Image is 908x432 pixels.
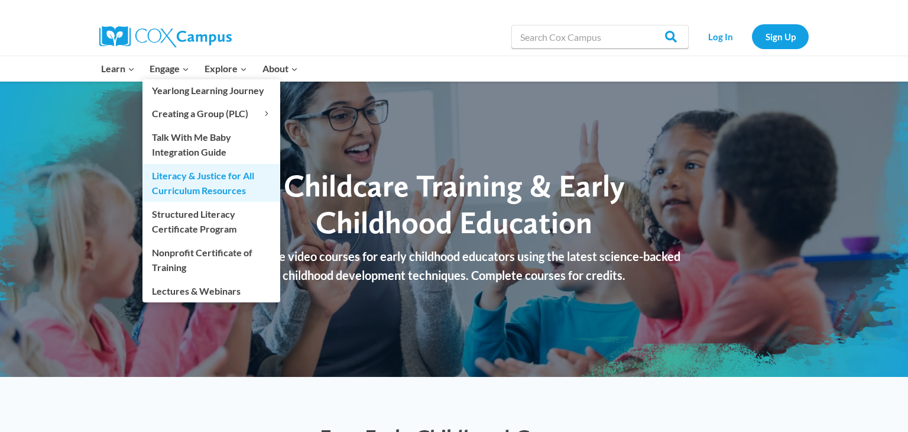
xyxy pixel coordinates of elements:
a: Literacy & Justice for All Curriculum Resources [142,164,280,202]
p: Free online video courses for early childhood educators using the latest science-backed childhood... [215,247,693,285]
a: Sign Up [752,24,809,49]
img: Cox Campus [99,26,232,47]
a: Log In [695,24,746,49]
a: Talk With Me Baby Integration Guide [142,125,280,163]
a: Structured Literacy Certificate Program [142,202,280,240]
button: Child menu of Explore [197,56,255,81]
nav: Primary Navigation [93,56,305,81]
nav: Secondary Navigation [695,24,809,49]
span: Childcare Training & Early Childhood Education [284,167,625,241]
a: Nonprofit Certificate of Training [142,241,280,279]
button: Child menu of Learn [93,56,142,81]
input: Search Cox Campus [511,25,689,49]
button: Child menu of Creating a Group (PLC) [142,102,280,125]
button: Child menu of Engage [142,56,197,81]
a: Yearlong Learning Journey [142,79,280,102]
button: Child menu of About [255,56,306,81]
a: Lectures & Webinars [142,279,280,302]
